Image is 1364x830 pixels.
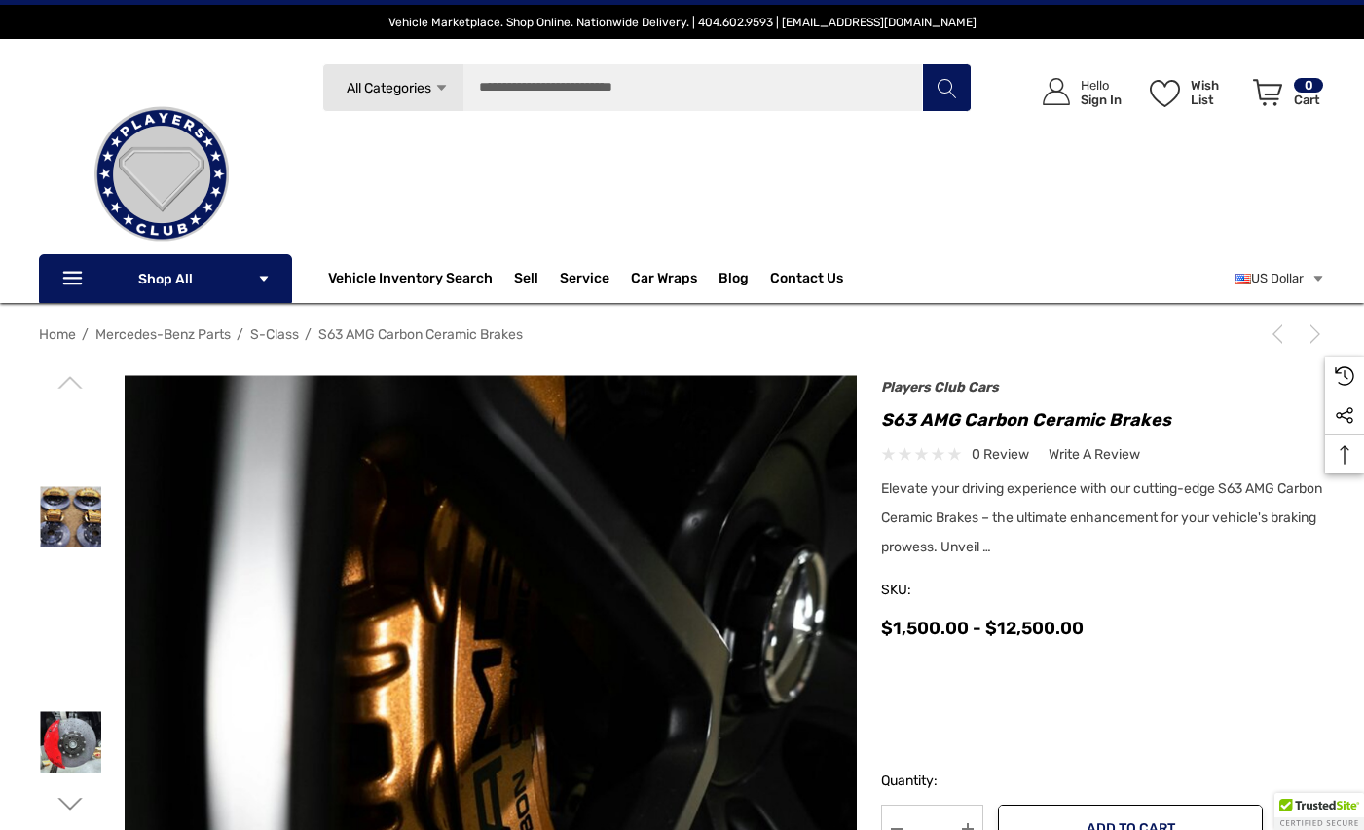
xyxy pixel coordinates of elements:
[514,259,560,298] a: Sell
[346,80,430,96] span: All Categories
[1335,366,1354,386] svg: Recently Viewed
[1081,78,1122,93] p: Hello
[881,404,1325,435] h1: S63 AMG Carbon Ceramic Brakes
[1244,58,1325,134] a: Cart with 0 items
[95,326,231,343] a: Mercedes-Benz Parts
[922,63,971,112] button: Search
[1298,324,1325,344] a: Next
[881,618,1084,639] span: $1,500.00 - $12,500.00
[60,268,90,290] svg: Icon Line
[250,326,299,343] a: S-Class
[322,63,463,112] a: All Categories Icon Arrow Down Icon Arrow Up
[881,480,1322,555] span: Elevate your driving experience with our cutting-edge S63 AMG Carbon Ceramic Brakes – the ultimat...
[1141,58,1244,126] a: Wish List Wish List
[1150,80,1180,107] svg: Wish List
[881,770,983,793] label: Quantity:
[1020,58,1131,126] a: Sign in
[719,270,749,291] a: Blog
[40,486,101,547] img: S63 AMG Carbon Ceramic Brakes
[39,326,76,343] a: Home
[1253,79,1282,106] svg: Review Your Cart
[631,259,719,298] a: Car Wraps
[318,326,523,343] a: S63 AMG Carbon Ceramic Brakes
[514,270,538,291] span: Sell
[39,254,292,303] p: Shop All
[40,711,101,773] img: S63 AMG Carbon Ceramic Brakes
[1294,78,1323,93] p: 0
[1081,93,1122,107] p: Sign In
[881,379,999,396] a: Players Club Cars
[1274,793,1364,830] div: TrustedSite Certified
[1191,78,1242,107] p: Wish List
[631,270,697,291] span: Car Wraps
[388,16,977,29] span: Vehicle Marketplace. Shop Online. Nationwide Delivery. | 404.602.9593 | [EMAIL_ADDRESS][DOMAIN_NAME]
[1325,445,1364,465] svg: Top
[1049,446,1140,464] span: Write a Review
[328,270,493,291] a: Vehicle Inventory Search
[881,577,978,604] span: SKU:
[1335,406,1354,426] svg: Social Media
[1235,259,1325,298] a: USD
[770,270,843,291] a: Contact Us
[64,77,259,272] img: Players Club | Cars For Sale
[972,442,1029,467] span: 0 review
[1049,442,1140,467] a: Write a Review
[1294,93,1323,107] p: Cart
[58,370,83,395] svg: Go to slide 4 of 4
[1268,324,1295,344] a: Previous
[560,270,609,291] a: Service
[434,81,449,95] svg: Icon Arrow Down
[257,272,271,285] svg: Icon Arrow Down
[39,318,1325,352] nav: Breadcrumb
[1043,78,1070,105] svg: Icon User Account
[58,792,83,816] svg: Go to slide 2 of 4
